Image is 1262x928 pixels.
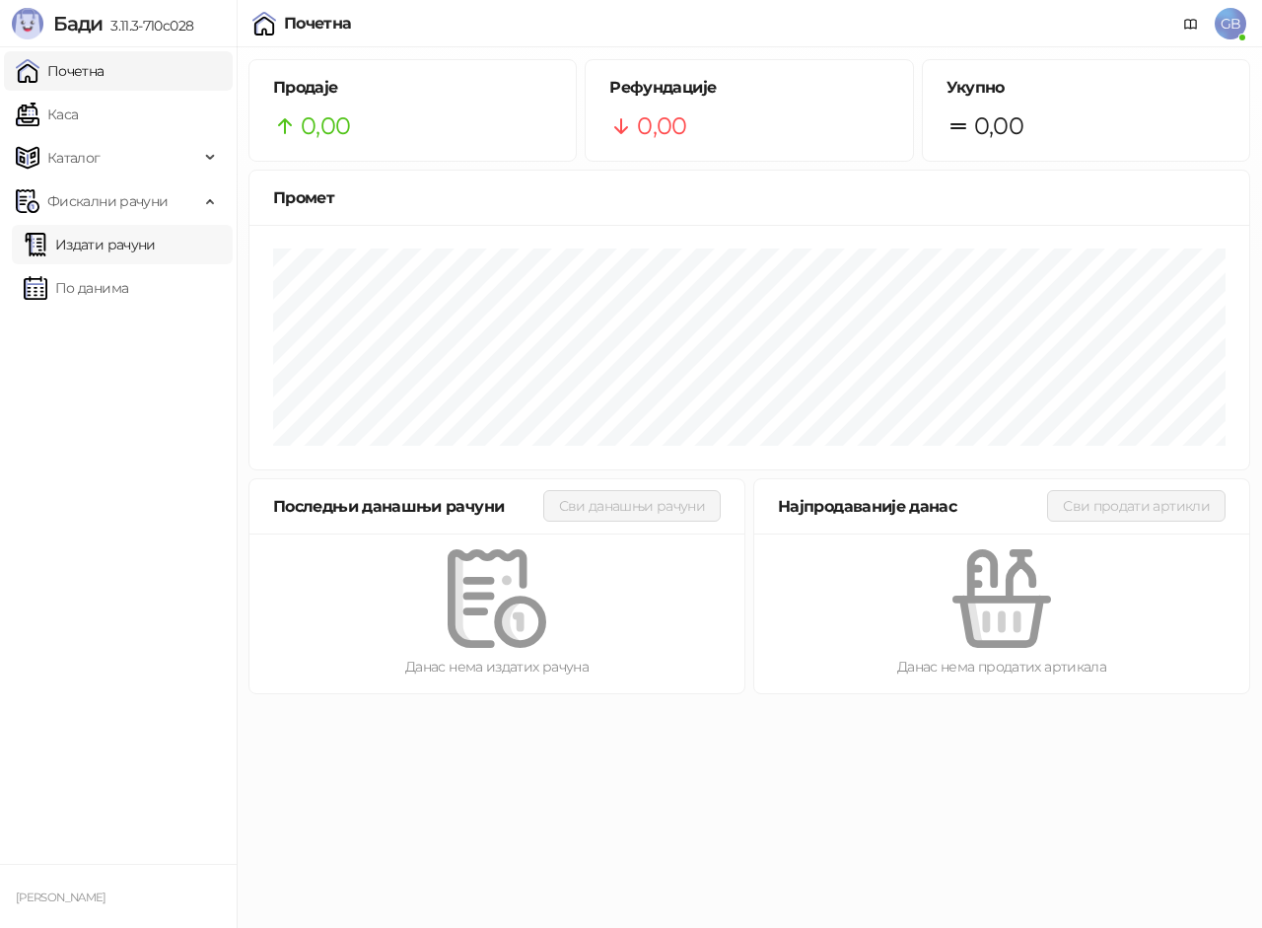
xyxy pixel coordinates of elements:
[974,107,1023,145] span: 0,00
[778,494,1047,519] div: Најпродаваније данас
[273,76,552,100] h5: Продаје
[946,76,1226,100] h5: Укупно
[273,185,1226,210] div: Промет
[16,95,78,134] a: Каса
[103,17,193,35] span: 3.11.3-710c028
[16,891,106,904] small: [PERSON_NAME]
[1175,8,1207,39] a: Документација
[24,268,128,308] a: По данима
[24,225,156,264] a: Издати рачуни
[786,656,1218,678] div: Данас нема продатих артикала
[47,181,168,221] span: Фискални рачуни
[637,107,686,145] span: 0,00
[609,76,888,100] h5: Рефундације
[12,8,43,39] img: Logo
[273,494,543,519] div: Последњи данашњи рачуни
[47,138,101,178] span: Каталог
[284,16,352,32] div: Почетна
[281,656,713,678] div: Данас нема издатих рачуна
[1215,8,1246,39] span: GB
[16,51,105,91] a: Почетна
[301,107,350,145] span: 0,00
[53,12,103,36] span: Бади
[543,490,721,522] button: Сви данашњи рачуни
[1047,490,1226,522] button: Сви продати артикли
